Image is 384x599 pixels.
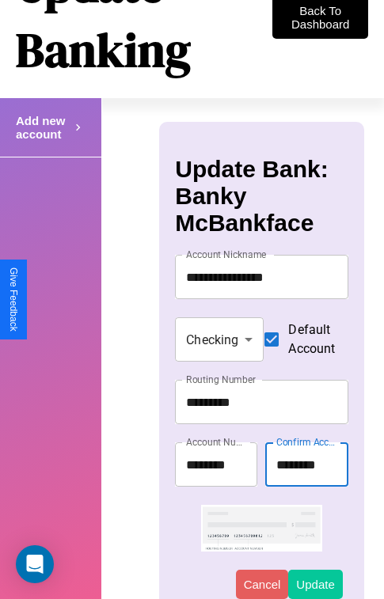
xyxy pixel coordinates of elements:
[8,267,19,332] div: Give Feedback
[186,435,249,449] label: Account Number
[186,373,256,386] label: Routing Number
[276,435,340,449] label: Confirm Account Number
[288,570,342,599] button: Update
[186,248,267,261] label: Account Nickname
[201,505,322,551] img: check
[175,156,348,237] h3: Update Bank: Banky McBankface
[16,114,71,141] h4: Add new account
[288,320,335,358] span: Default Account
[175,317,264,362] div: Checking
[236,570,289,599] button: Cancel
[16,545,54,583] div: Open Intercom Messenger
